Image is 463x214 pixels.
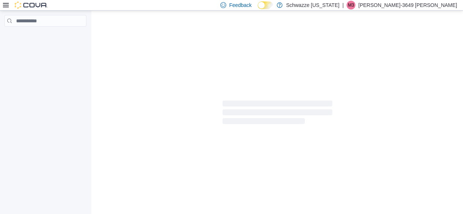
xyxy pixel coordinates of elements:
[347,1,355,10] div: Michael-3649 Morefield
[348,1,354,10] span: M3
[229,1,251,9] span: Feedback
[358,1,457,10] p: [PERSON_NAME]-3649 [PERSON_NAME]
[286,1,340,10] p: Schwazze [US_STATE]
[258,1,273,9] input: Dark Mode
[4,28,86,46] nav: Complex example
[15,1,48,9] img: Cova
[223,102,332,125] span: Loading
[342,1,344,10] p: |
